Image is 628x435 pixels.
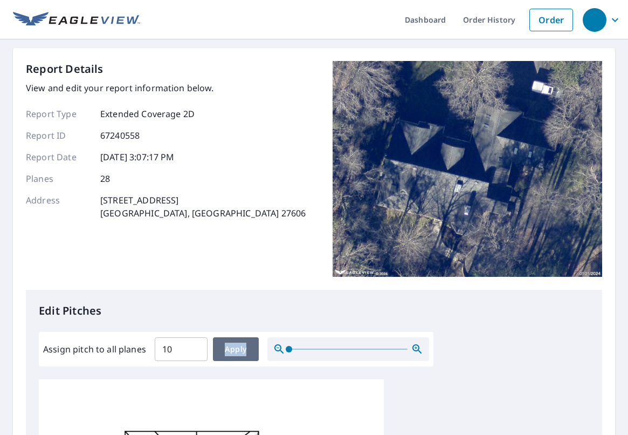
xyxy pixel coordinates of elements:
[13,12,140,28] img: EV Logo
[26,194,91,220] p: Address
[39,303,589,319] p: Edit Pitches
[26,61,103,77] p: Report Details
[100,172,110,185] p: 28
[26,81,306,94] p: View and edit your report information below.
[100,151,175,164] p: [DATE] 3:07:17 PM
[26,107,91,120] p: Report Type
[26,172,91,185] p: Planes
[333,61,602,277] img: Top image
[529,9,573,31] a: Order
[26,151,91,164] p: Report Date
[100,129,140,142] p: 67240558
[213,337,259,361] button: Apply
[155,334,208,364] input: 00.0
[26,129,91,142] p: Report ID
[43,343,146,356] label: Assign pitch to all planes
[222,343,250,356] span: Apply
[100,107,195,120] p: Extended Coverage 2D
[100,194,306,220] p: [STREET_ADDRESS] [GEOGRAPHIC_DATA], [GEOGRAPHIC_DATA] 27606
